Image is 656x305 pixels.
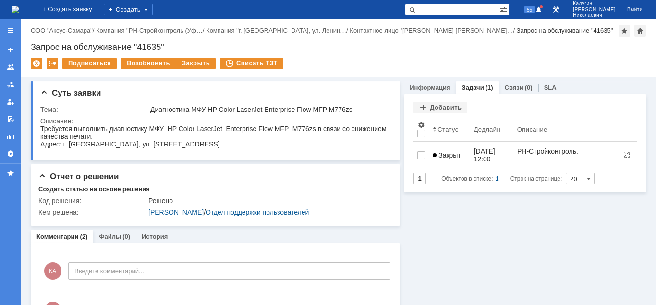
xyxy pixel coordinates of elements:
[96,27,203,34] a: Компания "РН-Стройконтроль (Уф…
[544,84,557,91] a: SLA
[31,27,93,34] a: ООО "Аксус-Самара"
[573,1,616,7] span: Калугин
[496,173,499,184] div: 1
[3,94,18,110] a: Мои заявки
[486,84,493,91] div: (1)
[462,84,484,91] a: Задачи
[99,233,121,240] a: Файлы
[38,197,146,205] div: Код решения:
[47,58,58,69] div: Работа с массовостью
[3,60,18,75] a: Заявки на командах
[499,4,509,13] span: Расширенный поиск
[550,4,561,15] a: Перейти в интерфейс администратора
[474,147,497,163] div: [DATE] 12:00
[148,208,387,216] div: /
[31,27,96,34] div: /
[206,27,346,34] a: Компания "г. [GEOGRAPHIC_DATA], ул. Ленин…
[470,117,513,142] th: Дедлайн
[40,117,389,125] div: Описание:
[12,6,19,13] a: Перейти на домашнюю страницу
[3,77,18,92] a: Заявки в моей ответственности
[517,27,613,34] div: Запрос на обслуживание "41635"
[525,84,533,91] div: (0)
[150,106,387,113] div: Диагностика МФУ HP Color LaserJet Enterprise Flow MFP M776zs
[429,146,470,165] a: Закрыт
[437,126,458,133] div: Статус
[80,233,88,240] div: (2)
[38,208,146,216] div: Кем решена:
[38,172,119,181] span: Отчет о решении
[31,58,42,69] div: Удалить
[40,88,101,98] span: Суть заявки
[96,27,206,34] div: /
[3,111,18,127] a: Мои согласования
[619,25,630,37] div: Добавить в избранное
[470,142,513,169] a: [DATE] 12:00
[40,106,148,113] div: Тема:
[623,151,631,159] span: Разорвать связь
[31,42,646,52] div: Запрос на обслуживание "41635"
[441,175,493,182] span: Объектов в списке:
[36,233,79,240] a: Комментарии
[524,6,535,13] span: 55
[142,233,168,240] a: История
[517,126,547,133] div: Описание
[122,233,130,240] div: (0)
[12,6,19,13] img: logo
[104,4,153,15] div: Создать
[417,121,425,129] span: Настройки
[410,84,450,91] a: Информация
[44,262,61,280] span: КА
[505,84,523,91] a: Связи
[3,129,18,144] a: Отчеты
[148,197,387,205] div: Решено
[148,208,204,216] a: [PERSON_NAME]
[350,27,516,34] div: /
[573,12,616,18] span: Николаевич
[433,151,461,159] span: Закрыт
[206,208,309,216] a: Отдел поддержки пользователей
[429,117,470,142] th: Статус
[474,126,500,133] div: Дедлайн
[634,25,646,37] div: Сделать домашней страницей
[206,27,350,34] div: /
[350,27,513,34] a: Контактное лицо "[PERSON_NAME] [PERSON_NAME]…
[573,7,616,12] span: [PERSON_NAME]
[3,146,18,161] a: Настройки
[441,173,562,184] i: Строк на странице:
[3,42,18,58] a: Создать заявку
[38,185,150,193] div: Создать статью на основе решения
